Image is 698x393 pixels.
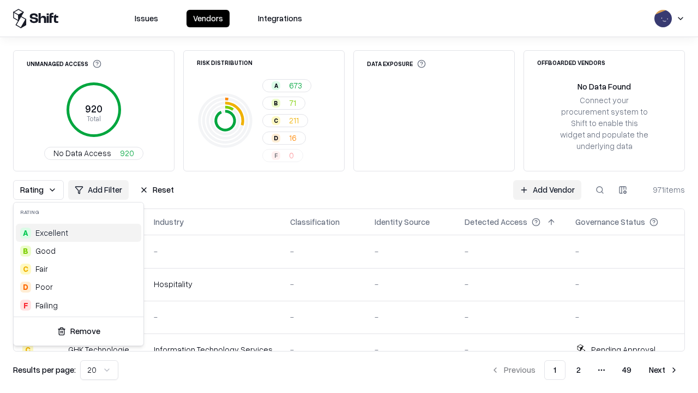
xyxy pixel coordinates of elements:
span: Excellent [35,227,68,239]
div: F [20,300,31,311]
span: Fair [35,263,48,275]
div: C [20,264,31,275]
div: Failing [35,300,58,311]
div: Poor [35,281,53,293]
div: B [20,246,31,257]
span: Good [35,245,56,257]
div: Rating [14,203,143,222]
div: A [20,228,31,239]
div: D [20,282,31,293]
button: Remove [18,321,139,341]
div: Suggestions [14,222,143,317]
